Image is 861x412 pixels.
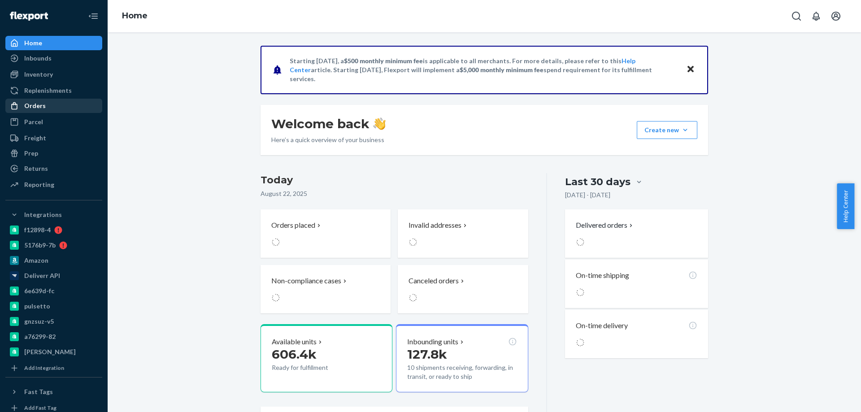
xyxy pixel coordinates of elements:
a: Prep [5,146,102,160]
div: Reporting [24,180,54,189]
a: a76299-82 [5,330,102,344]
div: Prep [24,149,38,158]
div: Inbounds [24,54,52,63]
div: f12898-4 [24,226,51,234]
a: gnzsuz-v5 [5,314,102,329]
div: Inventory [24,70,53,79]
span: 606.4k [272,347,317,362]
div: Orders [24,101,46,110]
h1: Welcome back [271,116,386,132]
div: Home [24,39,42,48]
button: Invalid addresses [398,209,528,258]
a: Home [5,36,102,50]
div: Integrations [24,210,62,219]
a: Inbounds [5,51,102,65]
a: Deliverr API [5,269,102,283]
div: Add Integration [24,364,64,372]
button: Canceled orders [398,265,528,313]
button: Available units606.4kReady for fulfillment [261,324,392,392]
div: 6e639d-fc [24,286,54,295]
span: $500 monthly minimum fee [344,57,423,65]
a: pulsetto [5,299,102,313]
div: Amazon [24,256,48,265]
a: Replenishments [5,83,102,98]
div: pulsetto [24,302,50,311]
div: 5176b9-7b [24,241,56,250]
button: Close Navigation [84,7,102,25]
button: Non-compliance cases [261,265,391,313]
p: On-time shipping [576,270,629,281]
a: Amazon [5,253,102,268]
p: Starting [DATE], a is applicable to all merchants. For more details, please refer to this article... [290,56,678,83]
div: a76299-82 [24,332,56,341]
button: Close [685,63,696,76]
p: Here’s a quick overview of your business [271,135,386,144]
a: Home [122,11,148,21]
p: Invalid addresses [409,220,461,230]
div: Last 30 days [565,175,631,189]
button: Delivered orders [576,220,635,230]
img: Flexport logo [10,12,48,21]
button: Fast Tags [5,385,102,399]
button: Help Center [837,183,854,229]
button: Integrations [5,208,102,222]
div: Replenishments [24,86,72,95]
div: Fast Tags [24,387,53,396]
a: Parcel [5,115,102,129]
div: [PERSON_NAME] [24,347,76,356]
p: Ready for fulfillment [272,363,355,372]
p: On-time delivery [576,321,628,331]
div: Add Fast Tag [24,404,57,412]
img: hand-wave emoji [373,117,386,130]
button: Open Search Box [787,7,805,25]
a: Add Integration [5,363,102,373]
ol: breadcrumbs [115,3,155,29]
button: Open notifications [807,7,825,25]
div: Freight [24,134,46,143]
span: 127.8k [407,347,447,362]
button: Orders placed [261,209,391,258]
button: Inbounding units127.8k10 shipments receiving, forwarding, in transit, or ready to ship [396,324,528,392]
div: Returns [24,164,48,173]
a: Reporting [5,178,102,192]
p: Non-compliance cases [271,276,341,286]
a: [PERSON_NAME] [5,345,102,359]
p: August 22, 2025 [261,189,528,198]
p: Available units [272,337,317,347]
p: 10 shipments receiving, forwarding, in transit, or ready to ship [407,363,517,381]
a: Returns [5,161,102,176]
p: [DATE] - [DATE] [565,191,610,199]
p: Inbounding units [407,337,458,347]
span: $5,000 monthly minimum fee [460,66,544,74]
h3: Today [261,173,528,187]
p: Orders placed [271,220,315,230]
a: Inventory [5,67,102,82]
div: Parcel [24,117,43,126]
div: Deliverr API [24,271,60,280]
p: Canceled orders [409,276,459,286]
a: Freight [5,131,102,145]
button: Create new [637,121,697,139]
a: 6e639d-fc [5,284,102,298]
a: f12898-4 [5,223,102,237]
a: 5176b9-7b [5,238,102,252]
div: gnzsuz-v5 [24,317,54,326]
button: Open account menu [827,7,845,25]
a: Orders [5,99,102,113]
